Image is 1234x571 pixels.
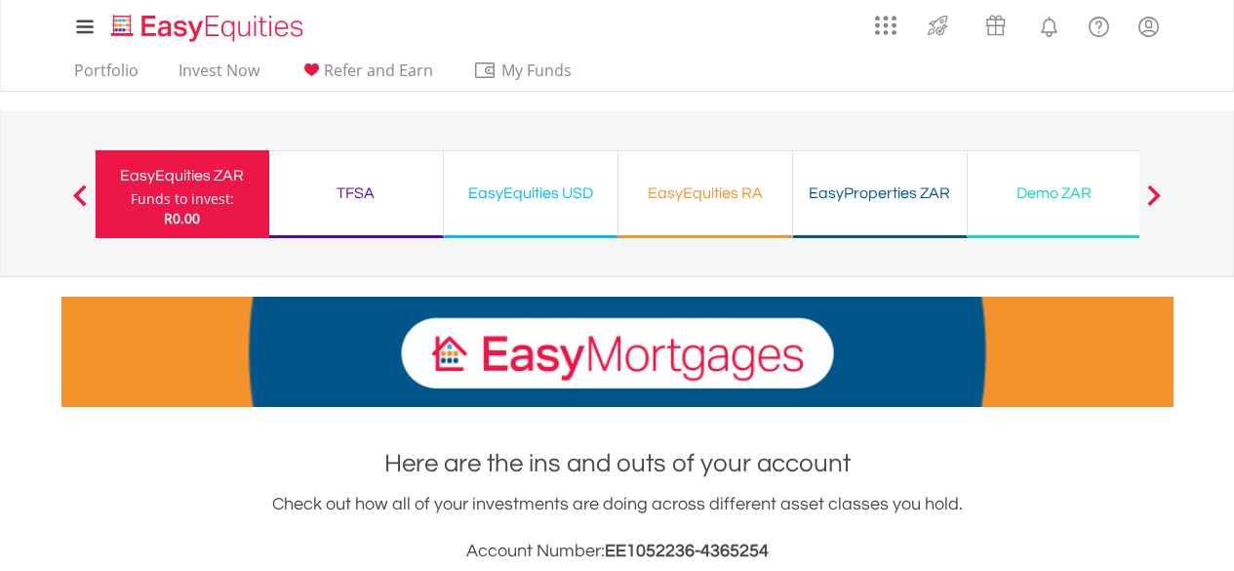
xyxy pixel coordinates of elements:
a: Notifications [1024,5,1074,44]
img: vouchers-v2.svg [979,10,1012,41]
img: grid-menu-icon.svg [875,15,896,36]
a: Home page [103,5,311,44]
img: thrive-v2.svg [922,10,954,41]
div: TFSA [281,180,431,207]
a: Invest Now [171,61,267,91]
div: EasyEquities RA [630,180,780,207]
h3: Account Number: [61,538,1174,565]
span: EE1052236-4365254 [605,542,769,560]
img: EasyEquities_Logo.png [107,12,311,44]
a: AppsGrid [862,5,909,36]
span: Refer and Earn [324,60,433,81]
a: My Profile [1124,5,1174,48]
h1: Here are the ins and outs of your account [61,446,1174,481]
button: Previous [60,194,100,214]
a: FAQ's and Support [1074,5,1124,44]
div: EasyEquities USD [456,180,606,207]
div: EasyProperties ZAR [805,180,955,207]
div: Funds to invest: [131,189,234,209]
div: Demo ZAR [979,180,1130,207]
div: EasyEquities ZAR [107,162,258,189]
div: Check out how all of your investments are doing across different asset classes you hold. [61,491,1174,565]
span: My Funds [473,58,601,83]
a: Portfolio [66,61,146,91]
a: Vouchers [967,5,1024,41]
button: Next [1134,194,1174,214]
span: R0.00 [164,209,200,227]
img: EasyMortage Promotion Banner [61,297,1174,407]
a: Refer and Earn [292,61,441,91]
